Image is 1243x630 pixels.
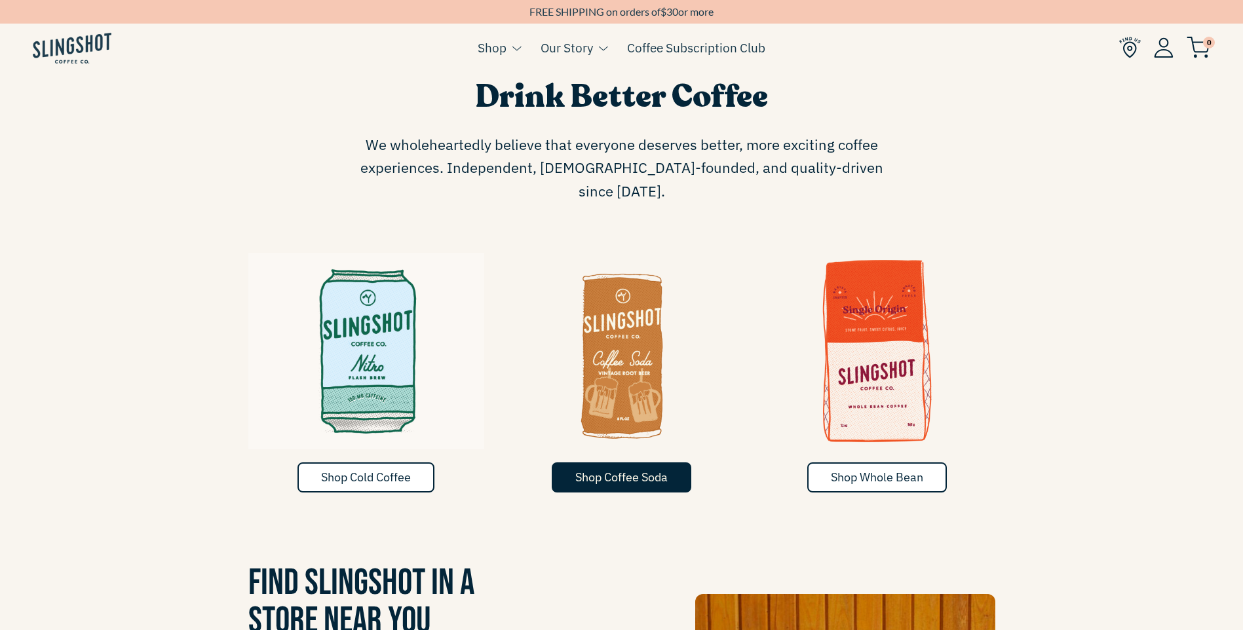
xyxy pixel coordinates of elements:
a: 0 [1187,40,1210,56]
span: Drink Better Coffee [475,75,768,118]
span: Shop Cold Coffee [321,470,411,485]
span: Shop Whole Bean [831,470,923,485]
a: Coffee Subscription Club [627,38,765,58]
img: Whole Bean Coffee [759,253,995,449]
span: Shop Coffee Soda [575,470,668,485]
a: Shop Coffee Soda [552,462,691,492]
span: 30 [666,5,678,18]
a: Coffee Soda [504,253,740,462]
a: Cold & Flash Brew [248,253,484,462]
img: Cold & Flash Brew [248,253,484,449]
a: Whole Bean Coffee [759,253,995,462]
img: cart [1187,37,1210,58]
img: Coffee Soda [504,253,740,449]
span: 0 [1203,37,1215,48]
img: Find Us [1119,37,1141,58]
a: Shop Cold Coffee [297,462,434,492]
span: We wholeheartedly believe that everyone deserves better, more exciting coffee experiences. Indepe... [353,133,890,202]
img: Account [1154,37,1174,58]
a: Our Story [541,38,593,58]
a: Shop Whole Bean [807,462,947,492]
span: $ [660,5,666,18]
a: Shop [478,38,507,58]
